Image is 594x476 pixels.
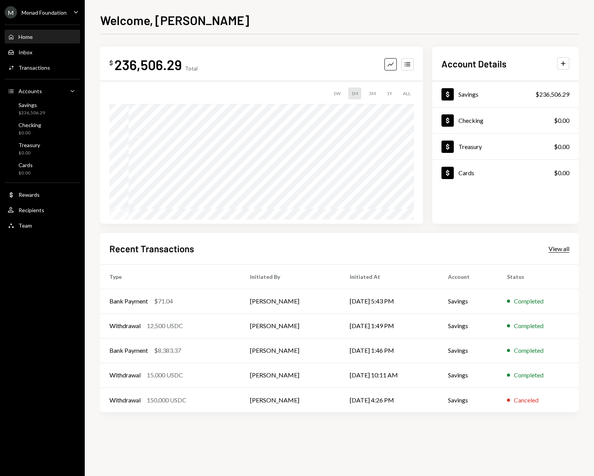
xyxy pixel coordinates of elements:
a: Savings$236,506.29 [5,99,80,118]
div: Treasury [18,142,40,148]
td: [DATE] 1:49 PM [341,313,439,338]
th: Initiated At [341,264,439,289]
div: $0.00 [554,142,569,151]
div: $0.00 [18,170,33,176]
div: $71.04 [154,297,173,306]
a: Treasury$0.00 [432,134,579,159]
a: Cards$0.00 [5,159,80,178]
div: Checking [18,122,41,128]
a: Savings$236,506.29 [432,81,579,107]
div: 3M [366,87,379,99]
td: [DATE] 10:11 AM [341,363,439,387]
td: Savings [439,313,498,338]
div: $236,506.29 [18,110,45,116]
a: Checking$0.00 [5,119,80,138]
div: 1M [348,87,361,99]
div: Savings [458,91,478,98]
div: Transactions [18,64,50,71]
th: Status [498,264,579,289]
div: Team [18,222,32,229]
a: Accounts [5,84,80,98]
div: 150,000 USDC [147,396,186,405]
div: Treasury [458,143,482,150]
a: Team [5,218,80,232]
div: $0.00 [554,116,569,125]
a: Home [5,30,80,44]
div: Withdrawal [109,370,141,380]
div: 1Y [384,87,395,99]
div: $ [109,59,113,67]
th: Account [439,264,498,289]
th: Type [100,264,241,289]
h1: Welcome, [PERSON_NAME] [100,12,249,28]
div: Monad Foundation [22,9,67,16]
a: Treasury$0.00 [5,139,80,158]
a: Checking$0.00 [432,107,579,133]
div: Home [18,34,33,40]
a: Rewards [5,188,80,201]
td: [DATE] 4:26 PM [341,387,439,412]
th: Initiated By [241,264,341,289]
td: [PERSON_NAME] [241,387,341,412]
div: View all [549,245,569,253]
div: Completed [514,346,544,355]
td: Savings [439,289,498,313]
a: Transactions [5,60,80,74]
div: Completed [514,297,544,306]
a: Recipients [5,203,80,217]
td: Savings [439,338,498,363]
div: $8,383.37 [154,346,181,355]
td: [PERSON_NAME] [241,363,341,387]
div: 1W [330,87,344,99]
td: [PERSON_NAME] [241,289,341,313]
div: Bank Payment [109,297,148,306]
div: Withdrawal [109,396,141,405]
div: Cards [458,169,474,176]
td: [PERSON_NAME] [241,338,341,363]
td: [DATE] 5:43 PM [341,289,439,313]
a: Inbox [5,45,80,59]
div: $0.00 [18,150,40,156]
div: ALL [400,87,414,99]
div: Cards [18,162,33,168]
div: 236,506.29 [114,56,182,73]
td: Savings [439,387,498,412]
h2: Recent Transactions [109,242,194,255]
div: $0.00 [554,168,569,178]
a: View all [549,244,569,253]
div: Completed [514,321,544,330]
div: 15,000 USDC [147,370,183,380]
div: M [5,6,17,18]
td: [PERSON_NAME] [241,313,341,338]
div: Accounts [18,88,42,94]
div: Rewards [18,191,40,198]
div: $0.00 [18,130,41,136]
h2: Account Details [441,57,507,70]
div: Canceled [514,396,539,405]
td: [DATE] 1:46 PM [341,338,439,363]
div: Savings [18,102,45,108]
div: Bank Payment [109,346,148,355]
div: $236,506.29 [535,90,569,99]
div: 12,500 USDC [147,321,183,330]
a: Cards$0.00 [432,160,579,186]
div: Inbox [18,49,32,55]
div: Withdrawal [109,321,141,330]
div: Checking [458,117,483,124]
div: Total [185,65,198,72]
div: Recipients [18,207,44,213]
div: Completed [514,370,544,380]
td: Savings [439,363,498,387]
